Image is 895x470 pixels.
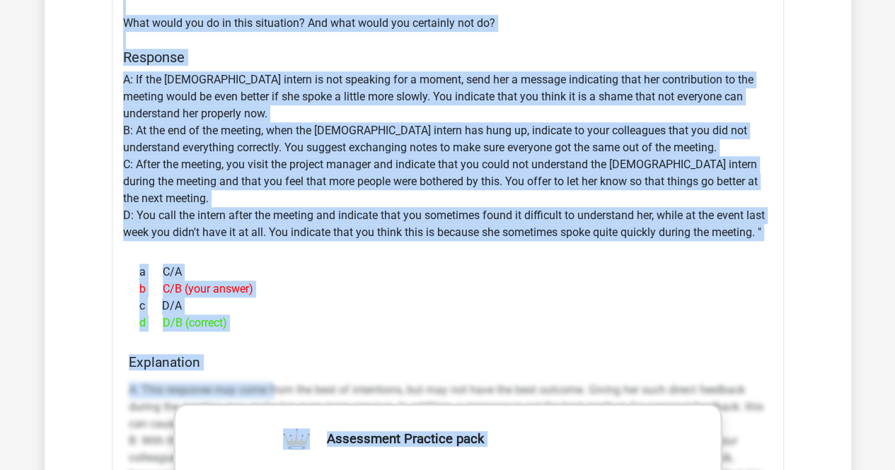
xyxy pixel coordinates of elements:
h4: Explanation [129,354,767,370]
span: a [139,264,163,281]
span: d [139,315,163,331]
div: C/B (your answer) [129,281,767,298]
div: C/A [129,264,767,281]
span: c [139,298,162,315]
h5: Response [123,49,773,66]
div: D/A [129,298,767,315]
span: b [139,281,163,298]
div: D/B (correct) [129,315,767,331]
